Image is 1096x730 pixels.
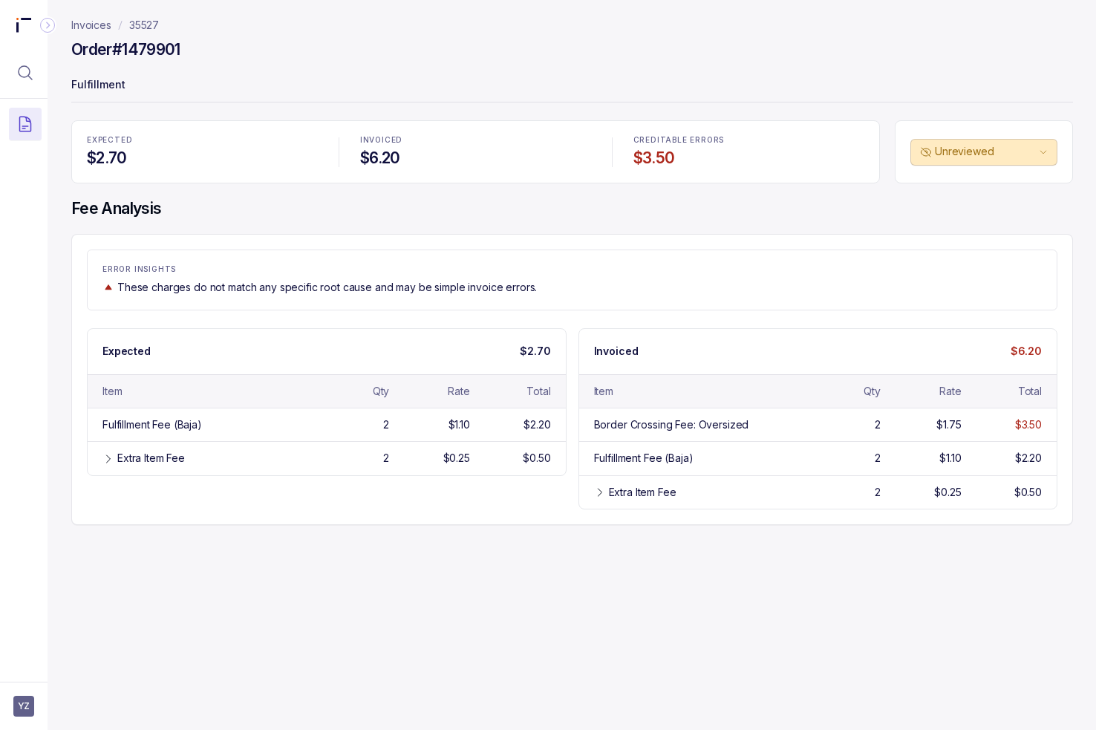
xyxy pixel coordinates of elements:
div: Border Crossing Fee: Oversized [594,417,749,432]
div: $2.20 [523,417,550,432]
div: Rate [448,384,469,399]
p: $2.70 [520,344,550,359]
div: Extra Item Fee [117,451,185,466]
div: $1.10 [448,417,470,432]
div: $3.50 [1015,417,1042,432]
div: 2 [875,485,881,500]
div: Total [526,384,550,399]
p: Fulfillment [71,71,1073,101]
div: $0.50 [523,451,550,466]
div: Item [594,384,613,399]
button: Menu Icon Button DocumentTextIcon [9,108,42,140]
p: CREDITABLE ERRORS [633,136,864,145]
p: EXPECTED [87,136,318,145]
img: trend image [102,281,114,293]
button: Unreviewed [910,139,1057,166]
p: Expected [102,344,151,359]
p: These charges do not match any specific root cause and may be simple invoice errors. [117,280,537,295]
div: $0.25 [934,485,961,500]
div: Item [102,384,122,399]
div: 2 [383,417,389,432]
button: User initials [13,696,34,717]
p: Unreviewed [935,144,1036,159]
h4: $2.70 [87,148,318,169]
div: Collapse Icon [39,16,56,34]
div: Qty [864,384,881,399]
a: Invoices [71,18,111,33]
a: 35527 [129,18,159,33]
div: Total [1018,384,1042,399]
div: 2 [383,451,389,466]
div: Qty [373,384,390,399]
h4: $6.20 [360,148,591,169]
nav: breadcrumb [71,18,159,33]
div: $2.20 [1015,451,1042,466]
h4: Fee Analysis [71,198,1073,219]
p: $6.20 [1011,344,1042,359]
div: $1.75 [936,417,961,432]
div: Extra Item Fee [609,485,676,500]
div: $0.50 [1014,485,1042,500]
div: 2 [875,451,881,466]
div: $1.10 [939,451,961,466]
div: Fulfillment Fee (Baja) [594,451,694,466]
p: ERROR INSIGHTS [102,265,1042,274]
p: Invoiced [594,344,639,359]
button: Menu Icon Button MagnifyingGlassIcon [9,56,42,89]
div: Rate [939,384,961,399]
div: 2 [875,417,881,432]
h4: $3.50 [633,148,864,169]
div: $0.25 [443,451,470,466]
p: INVOICED [360,136,591,145]
h4: Order #1479901 [71,39,180,60]
div: Fulfillment Fee (Baja) [102,417,202,432]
